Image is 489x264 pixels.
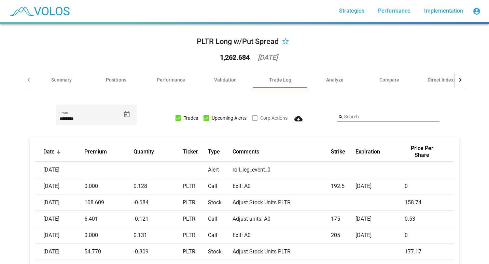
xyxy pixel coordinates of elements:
mat-icon: search [338,115,343,120]
td: Call [208,211,233,227]
td: -0.684 [134,194,183,211]
td: [DATE] [355,211,405,227]
div: [DATE] [258,54,278,61]
a: Implementation [419,5,469,17]
td: 175 [331,211,355,227]
span: Corp Actions [260,114,288,122]
td: [DATE] [355,227,405,244]
span: Strategies [339,8,364,14]
td: Adjust units: A0 [233,211,331,227]
td: PLTR [183,227,208,244]
mat-icon: cloud_download [294,115,303,123]
a: Strategies [334,5,370,17]
td: PLTR [183,178,208,194]
span: Performance [378,8,410,14]
td: Call [208,227,233,244]
div: Performance [157,76,185,83]
span: Trades [184,114,198,122]
td: 54.770 [84,244,134,260]
td: -0.309 [134,244,183,260]
td: Stock [208,194,233,211]
td: 158.74 [405,194,454,211]
td: [DATE] [355,178,405,194]
td: 0 [405,178,454,194]
td: 0.53 [405,211,454,227]
div: Compare [379,76,399,83]
td: [DATE] [35,244,84,260]
a: Performance [373,5,416,17]
div: Analyze [326,76,344,83]
td: roll_leg_event_0 [233,162,331,178]
td: Adjust Stock Units PLTR [233,194,331,211]
td: 0 [405,227,454,244]
td: 0.128 [134,178,183,194]
td: [DATE] [35,178,84,194]
td: 192.5 [331,178,355,194]
button: Change sorting for quantity [134,148,154,155]
button: Change sorting for premium [84,148,107,155]
td: Adjust Stock Units PLTR [233,244,331,260]
button: Change sorting for strike [331,148,345,155]
div: Direct Indexing [428,76,460,83]
td: 177.17 [405,244,454,260]
mat-icon: star_border [281,38,290,46]
div: 1,262.684 [220,54,250,61]
div: Trade Log [269,76,291,83]
div: Positions [106,76,126,83]
td: 205 [331,227,355,244]
button: Change sorting for ticker [183,148,198,155]
td: 108.609 [84,194,134,211]
td: [DATE] [35,162,84,178]
img: blue_transparent.png [5,2,73,19]
div: PLTR Long w/Put Spread [197,36,279,47]
td: Exit: A0 [233,178,331,194]
td: 6.401 [84,211,134,227]
td: Stock [208,244,233,260]
div: Validation [214,76,237,83]
span: Upcoming Alerts [212,114,247,122]
td: PLTR [183,211,208,227]
td: [DATE] [35,211,84,227]
button: Change sorting for expiration [355,148,380,155]
button: Change sorting for transaction_date [43,148,55,155]
td: PLTR [183,194,208,211]
td: 0.000 [84,178,134,194]
td: PLTR [183,244,208,260]
div: Summary [51,76,72,83]
td: -0.121 [134,211,183,227]
td: [DATE] [35,227,84,244]
td: Alert [208,162,233,178]
td: Exit: A0 [233,227,331,244]
td: [DATE] [35,194,84,211]
button: Change sorting for price_per_share [405,145,439,159]
span: Implementation [424,8,463,14]
td: Call [208,178,233,194]
td: 0.000 [84,227,134,244]
button: Change sorting for option_type [208,148,220,155]
button: Open calendar [121,108,133,120]
button: Change sorting for comments [233,148,259,155]
td: 0.131 [134,227,183,244]
mat-icon: account_circle [473,7,481,15]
